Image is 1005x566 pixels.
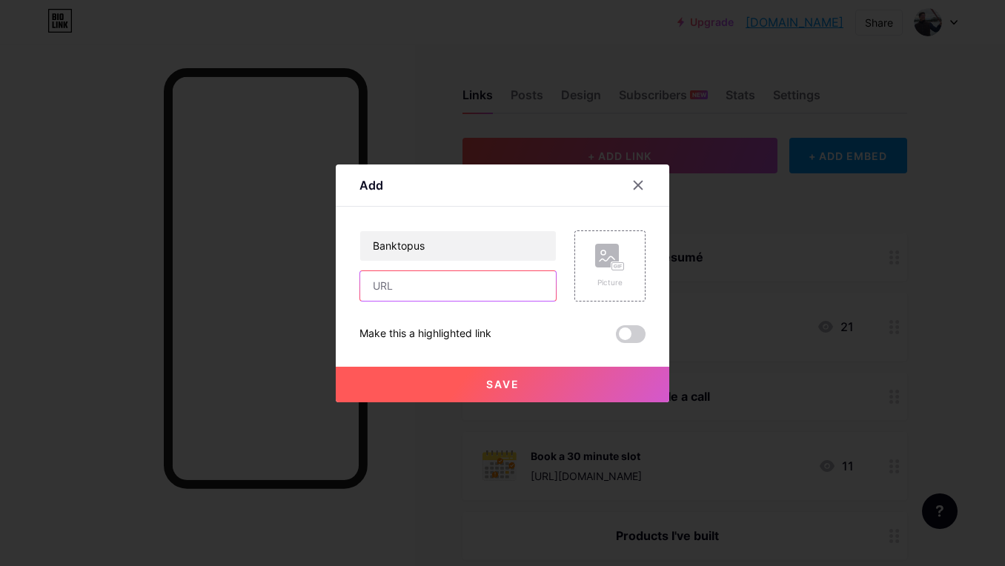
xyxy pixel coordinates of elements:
input: URL [360,271,556,301]
span: Save [486,378,520,390]
button: Save [336,367,669,402]
input: Title [360,231,556,261]
div: Add [359,176,383,194]
div: Picture [595,277,625,288]
div: Make this a highlighted link [359,325,491,343]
